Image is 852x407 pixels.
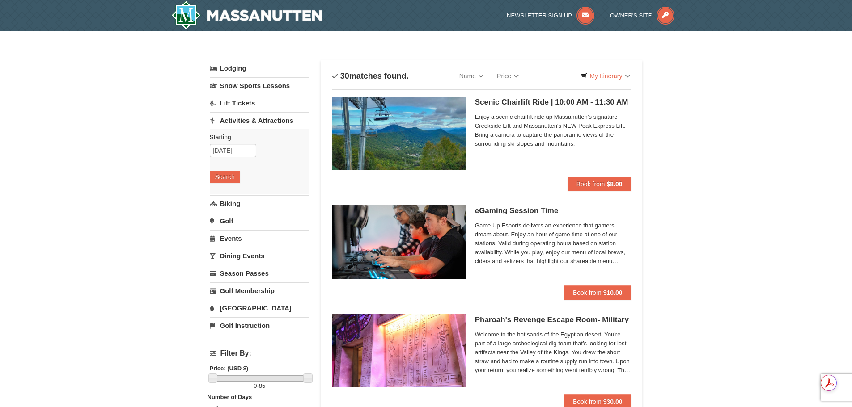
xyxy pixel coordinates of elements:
[576,180,605,188] span: Book from
[573,289,602,296] span: Book from
[340,71,349,80] span: 30
[490,67,526,85] a: Price
[564,285,632,300] button: Book from $10.00
[210,213,309,229] a: Golf
[475,113,632,148] span: Enjoy a scenic chairlift ride up Massanutten’s signature Creekside Lift and Massanutten's NEW Pea...
[210,382,309,390] label: -
[332,97,466,170] img: 24896431-1-a2e2611b.jpg
[254,382,257,389] span: 0
[453,67,490,85] a: Name
[210,171,240,183] button: Search
[610,12,674,19] a: Owner's Site
[210,133,303,142] label: Starting
[171,1,322,29] a: Massanutten Resort
[603,398,623,405] strong: $30.00
[606,180,622,188] strong: $8.00
[332,205,466,278] img: 19664770-34-0b975b5b.jpg
[475,330,632,375] span: Welcome to the hot sands of the Egyptian desert. You're part of a large archeological dig team th...
[210,265,309,281] a: Season Passes
[210,112,309,129] a: Activities & Attractions
[210,195,309,212] a: Biking
[610,12,652,19] span: Owner's Site
[603,289,623,296] strong: $10.00
[210,365,249,372] strong: Price: (USD $)
[507,12,572,19] span: Newsletter Sign Up
[210,317,309,334] a: Golf Instruction
[568,177,632,191] button: Book from $8.00
[210,60,309,76] a: Lodging
[475,98,632,107] h5: Scenic Chairlift Ride | 10:00 AM - 11:30 AM
[475,206,632,215] h5: eGaming Session Time
[332,314,466,387] img: 6619913-410-20a124c9.jpg
[208,394,252,400] strong: Number of Days
[210,248,309,264] a: Dining Events
[210,95,309,111] a: Lift Tickets
[259,382,265,389] span: 85
[171,1,322,29] img: Massanutten Resort Logo
[575,69,636,83] a: My Itinerary
[210,77,309,94] a: Snow Sports Lessons
[332,71,409,80] h4: matches found.
[475,315,632,324] h5: Pharoah's Revenge Escape Room- Military
[573,398,602,405] span: Book from
[475,221,632,266] span: Game Up Esports delivers an experience that gamers dream about. Enjoy an hour of game time at one...
[210,230,309,247] a: Events
[507,12,594,19] a: Newsletter Sign Up
[210,300,309,316] a: [GEOGRAPHIC_DATA]
[210,349,309,357] h4: Filter By:
[210,282,309,299] a: Golf Membership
